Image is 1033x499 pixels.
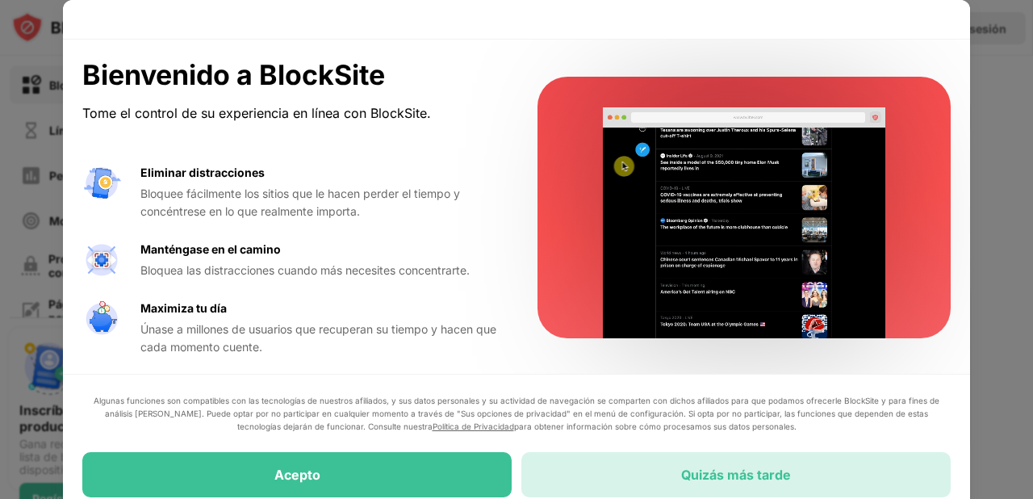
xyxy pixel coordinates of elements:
[140,166,265,179] font: Eliminar distracciones
[140,301,227,315] font: Maximiza tu día
[82,105,431,121] font: Tome el control de su experiencia en línea con BlockSite.
[140,187,460,218] font: Bloquee fácilmente los sitios que le hacen perder el tiempo y concéntrese en lo que realmente imp...
[82,164,121,203] img: value-avoid-distractions.svg
[681,467,791,483] font: Quizás más tarde
[140,322,496,354] font: Únase a millones de usuarios que recuperan su tiempo y hacen que cada momento cuente.
[82,300,121,338] img: value-safe-time.svg
[82,241,121,279] img: value-focus.svg
[94,396,939,431] font: Algunas funciones son compatibles con las tecnologías de nuestros afiliados, y sus datos personal...
[433,421,514,431] a: Política de Privacidad
[514,421,797,431] font: para obtener información sobre cómo procesamos sus datos personales.
[274,467,320,483] font: Acepto
[140,263,470,277] font: Bloquea las distracciones cuando más necesites concentrarte.
[140,242,281,256] font: Manténgase en el camino
[82,58,385,91] font: Bienvenido a BlockSite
